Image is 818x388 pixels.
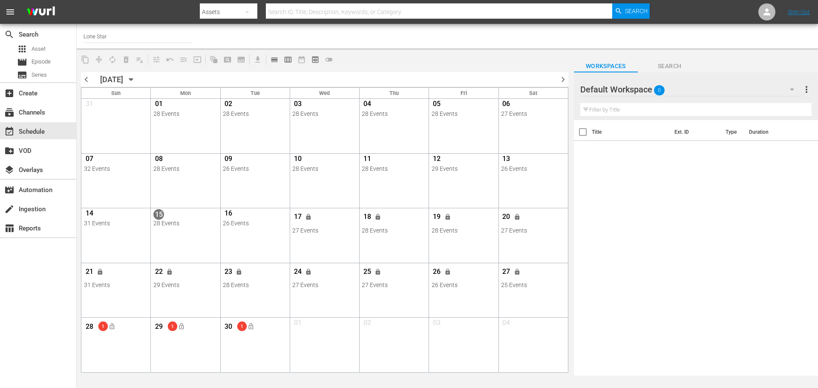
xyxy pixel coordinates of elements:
div: 27 Events [292,282,357,288]
span: 0 [654,81,665,99]
span: 11 [362,155,372,165]
span: Unlock and Edit [302,214,316,219]
div: 27 Events [501,110,565,117]
span: Fri [461,90,467,96]
span: Unlock and Edit [441,269,455,274]
span: Unlock and Edit [302,269,316,274]
div: 31 Events [84,220,148,227]
span: lock [305,214,312,221]
div: 28 Events [292,165,357,172]
span: 26 [432,267,442,278]
span: Reports [4,223,14,233]
th: Duration [744,120,795,144]
span: 24 [292,267,303,278]
div: 28 Events [223,282,287,288]
button: Search [612,3,650,19]
span: 19 [432,213,442,223]
div: 28 Events [153,165,218,172]
th: Title [592,120,669,144]
span: preview_outlined [311,55,320,64]
span: 16 [223,209,233,220]
th: Type [720,120,744,144]
span: Create [4,88,14,98]
div: 28 Events [432,110,496,117]
span: 23 [223,267,233,278]
span: Select an event to delete [119,53,133,66]
span: Unlock and Edit [510,214,524,219]
span: 01 [292,319,303,329]
span: 07 [84,155,95,165]
span: Create Series Block [234,53,248,66]
span: 12 [432,155,442,165]
span: Wed [319,90,330,96]
span: 25 [362,267,372,278]
span: Customize Events [147,51,163,68]
span: Update Metadata from Key Asset [190,53,204,66]
span: lock [375,268,382,275]
div: 25 Events [501,282,565,288]
span: 27 [501,267,512,278]
span: 10 [292,155,303,165]
span: Episode [32,57,51,66]
span: 17 [292,213,303,223]
span: lock [236,268,243,275]
div: 28 Events [432,227,496,234]
span: Week Calendar View [281,53,295,66]
span: 28 [84,322,95,333]
div: 26 Events [223,220,287,227]
span: lock_open [178,323,185,330]
span: Sun [111,90,121,96]
span: Unlock and Edit [371,269,385,274]
span: 30 [223,322,233,333]
span: Tue [251,90,260,96]
span: 02 [223,100,233,110]
span: Channels [4,107,14,118]
span: Download as CSV [248,51,265,68]
div: [DATE] [100,75,123,84]
span: 15 [153,209,164,220]
span: Automation [4,185,14,195]
span: Sat [529,90,537,96]
span: Unlock and Edit [510,269,524,274]
span: more_vert [801,84,812,95]
span: lock [97,268,104,275]
span: Series [32,71,47,79]
div: 27 Events [362,282,426,288]
a: Sign Out [788,9,810,15]
span: 05 [432,100,442,110]
span: lock_open [109,323,115,330]
div: 26 Events [501,165,565,172]
span: 22 [153,267,164,278]
span: 04 [501,319,512,329]
span: Mon [180,90,191,96]
span: 02 [362,319,372,329]
span: Asset [17,44,27,54]
div: 27 Events [292,227,357,234]
span: Remove Gaps & Overlaps [92,53,106,66]
span: 14 [84,209,95,220]
span: Unlock and Edit [232,269,246,274]
span: View Backup [308,53,322,66]
span: calendar_view_week_outlined [284,55,292,64]
span: Ingestion [4,204,14,214]
span: Unlock and Edit [371,214,385,219]
span: Clear Lineup [133,53,147,66]
span: Thu [389,90,399,96]
span: chevron_left [81,74,92,85]
span: 20 [501,213,512,223]
span: 1 [237,324,247,329]
span: Episode [17,57,27,67]
span: Day Calendar View [265,51,281,68]
span: 18 [362,213,372,223]
span: lock [375,214,382,221]
div: 28 Events [362,165,426,172]
span: 1 [98,324,108,329]
img: ans4CAIJ8jUAAAAAAAAAAAAAAAAAAAAAAAAgQb4GAAAAAAAAAAAAAAAAAAAAAAAAJMjXAAAAAAAAAAAAAAAAAAAAAAAAgAT5G... [20,2,61,22]
span: 06 [501,100,512,110]
span: Search [638,61,702,72]
div: 28 Events [153,110,218,117]
span: Unlock and Edit [441,214,455,219]
span: 29 [153,322,164,333]
span: 31 [84,100,95,110]
div: 29 Events [153,282,218,288]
